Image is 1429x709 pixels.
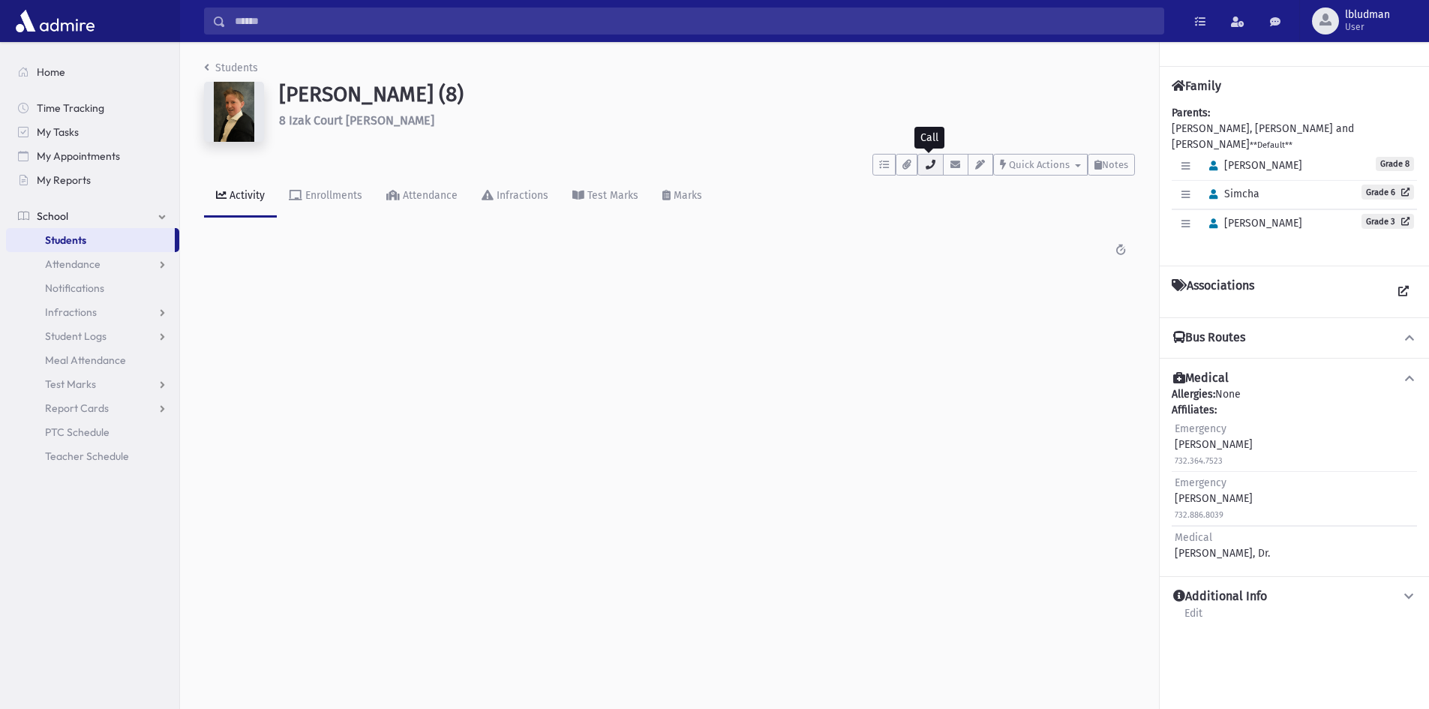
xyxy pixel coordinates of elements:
[1172,371,1417,386] button: Medical
[204,62,258,74] a: Students
[6,300,179,324] a: Infractions
[1173,589,1267,605] h4: Additional Info
[1172,278,1254,305] h4: Associations
[1202,217,1302,230] span: [PERSON_NAME]
[494,189,548,202] div: Infractions
[1088,154,1135,176] button: Notes
[6,444,179,468] a: Teacher Schedule
[650,176,714,218] a: Marks
[277,176,374,218] a: Enrollments
[45,401,109,415] span: Report Cards
[6,324,179,348] a: Student Logs
[227,189,265,202] div: Activity
[6,348,179,372] a: Meal Attendance
[6,96,179,120] a: Time Tracking
[45,425,110,439] span: PTC Schedule
[45,305,97,319] span: Infractions
[6,120,179,144] a: My Tasks
[1172,388,1215,401] b: Allergies:
[45,353,126,367] span: Meal Attendance
[1345,9,1390,21] span: lbludman
[6,276,179,300] a: Notifications
[37,149,120,163] span: My Appointments
[1172,404,1217,416] b: Affiliates:
[1175,510,1223,520] small: 732.886.8039
[6,372,179,396] a: Test Marks
[226,8,1163,35] input: Search
[1173,371,1229,386] h4: Medical
[37,125,79,139] span: My Tasks
[1184,605,1203,632] a: Edit
[45,377,96,391] span: Test Marks
[37,101,104,115] span: Time Tracking
[37,173,91,187] span: My Reports
[1361,214,1414,229] a: Grade 3
[1175,421,1253,468] div: [PERSON_NAME]
[6,168,179,192] a: My Reports
[6,396,179,420] a: Report Cards
[1175,475,1253,522] div: [PERSON_NAME]
[1009,159,1070,170] span: Quick Actions
[6,252,179,276] a: Attendance
[1172,79,1221,93] h4: Family
[1172,589,1417,605] button: Additional Info
[6,60,179,84] a: Home
[1172,107,1210,119] b: Parents:
[914,127,944,149] div: Call
[400,189,458,202] div: Attendance
[470,176,560,218] a: Infractions
[1175,422,1226,435] span: Emergency
[374,176,470,218] a: Attendance
[584,189,638,202] div: Test Marks
[1202,159,1302,172] span: [PERSON_NAME]
[1172,386,1417,564] div: None
[1175,531,1212,544] span: Medical
[45,233,86,247] span: Students
[1345,21,1390,33] span: User
[1390,278,1417,305] a: View all Associations
[204,176,277,218] a: Activity
[1376,157,1414,171] span: Grade 8
[993,154,1088,176] button: Quick Actions
[302,189,362,202] div: Enrollments
[6,204,179,228] a: School
[279,82,1135,107] h1: [PERSON_NAME] (8)
[204,60,258,82] nav: breadcrumb
[279,113,1135,128] h6: 8 Izak Court [PERSON_NAME]
[6,144,179,168] a: My Appointments
[6,228,175,252] a: Students
[37,209,68,223] span: School
[1361,185,1414,200] a: Grade 6
[1172,330,1417,346] button: Bus Routes
[45,449,129,463] span: Teacher Schedule
[45,329,107,343] span: Student Logs
[1175,456,1223,466] small: 732.364.7523
[12,6,98,36] img: AdmirePro
[1173,330,1245,346] h4: Bus Routes
[1202,188,1259,200] span: Simcha
[560,176,650,218] a: Test Marks
[45,257,101,271] span: Attendance
[671,189,702,202] div: Marks
[45,281,104,295] span: Notifications
[1172,105,1417,254] div: [PERSON_NAME], [PERSON_NAME] and [PERSON_NAME]
[1175,476,1226,489] span: Emergency
[37,65,65,79] span: Home
[6,420,179,444] a: PTC Schedule
[1175,530,1270,561] div: [PERSON_NAME], Dr.
[1102,159,1128,170] span: Notes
